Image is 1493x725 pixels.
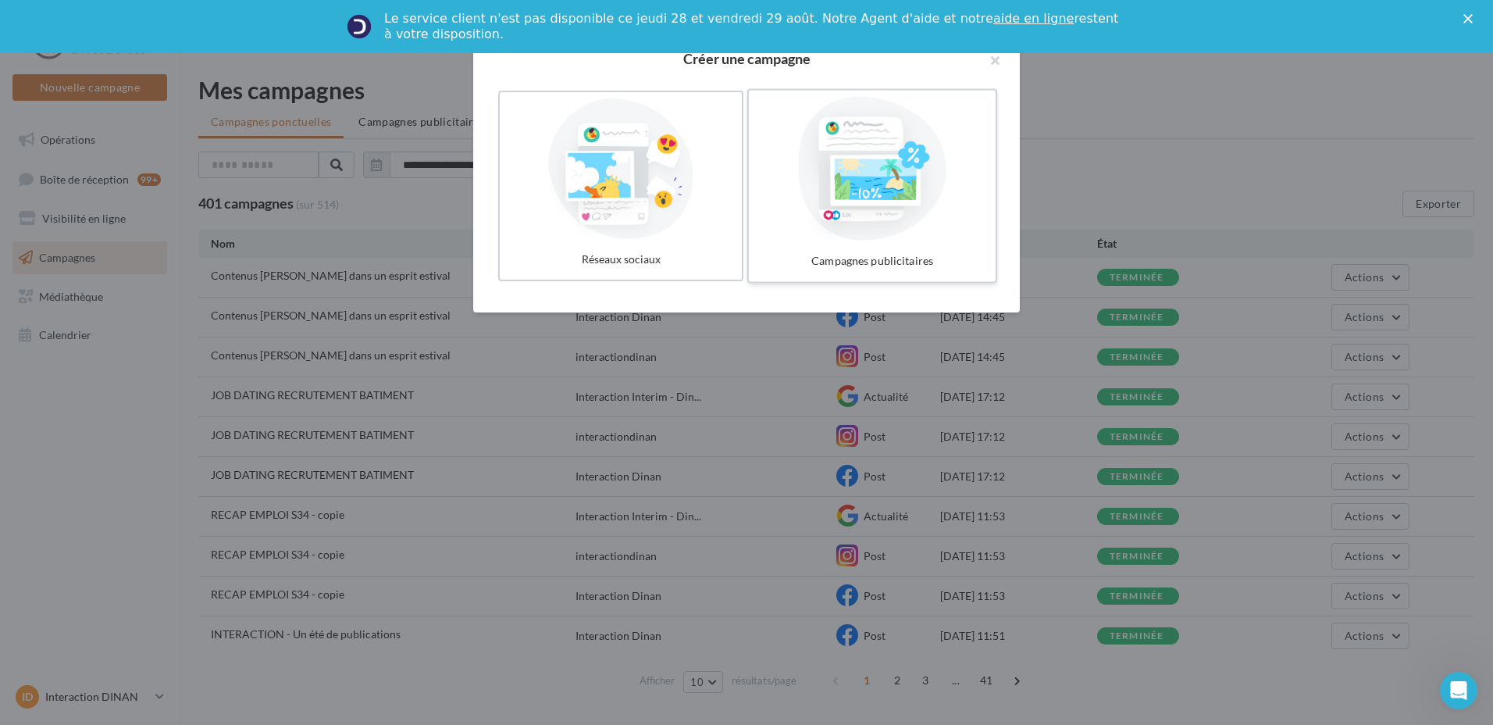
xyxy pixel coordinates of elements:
[384,11,1121,42] div: Le service client n'est pas disponible ce jeudi 28 et vendredi 29 août. Notre Agent d'aide et not...
[506,245,736,273] div: Réseaux sociaux
[993,11,1074,26] a: aide en ligne
[498,52,995,66] h2: Créer une campagne
[347,14,372,39] img: Profile image for Service-Client
[1440,672,1477,709] iframe: Intercom live chat
[755,247,989,276] div: Campagnes publicitaires
[1463,14,1479,23] div: Fermer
